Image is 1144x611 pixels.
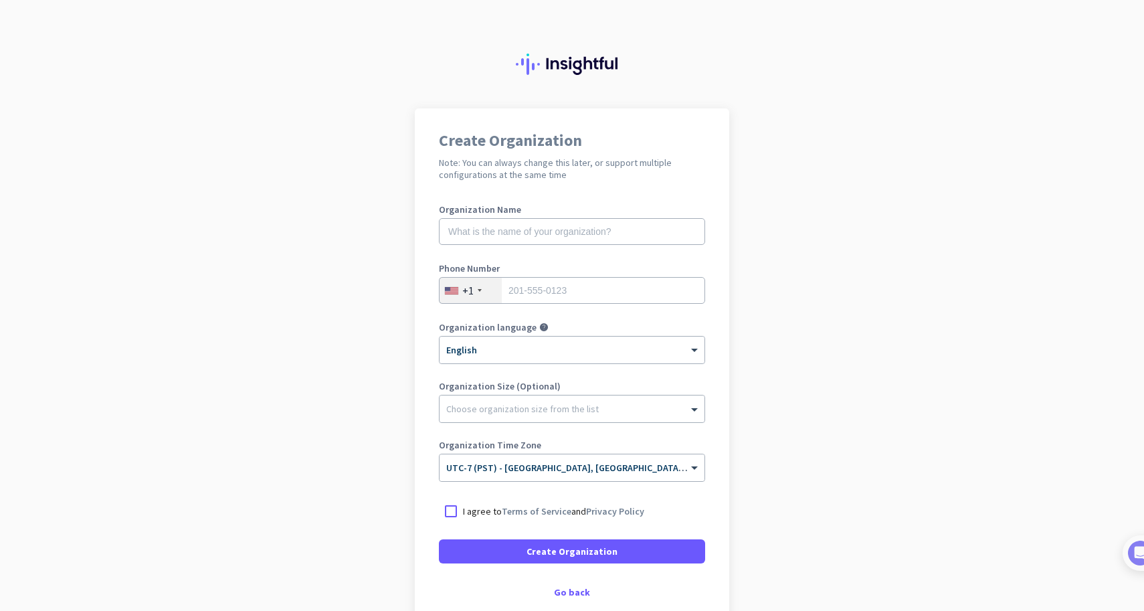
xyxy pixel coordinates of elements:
[439,277,705,304] input: 201-555-0123
[462,284,474,297] div: +1
[439,323,537,332] label: Organization language
[439,440,705,450] label: Organization Time Zone
[527,545,617,558] span: Create Organization
[463,505,644,518] p: I agree to and
[539,323,549,332] i: help
[439,539,705,563] button: Create Organization
[439,133,705,149] h1: Create Organization
[439,588,705,597] div: Go back
[586,505,644,517] a: Privacy Policy
[516,54,628,75] img: Insightful
[439,205,705,214] label: Organization Name
[439,264,705,273] label: Phone Number
[439,157,705,181] h2: Note: You can always change this later, or support multiple configurations at the same time
[439,381,705,391] label: Organization Size (Optional)
[439,218,705,245] input: What is the name of your organization?
[502,505,571,517] a: Terms of Service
